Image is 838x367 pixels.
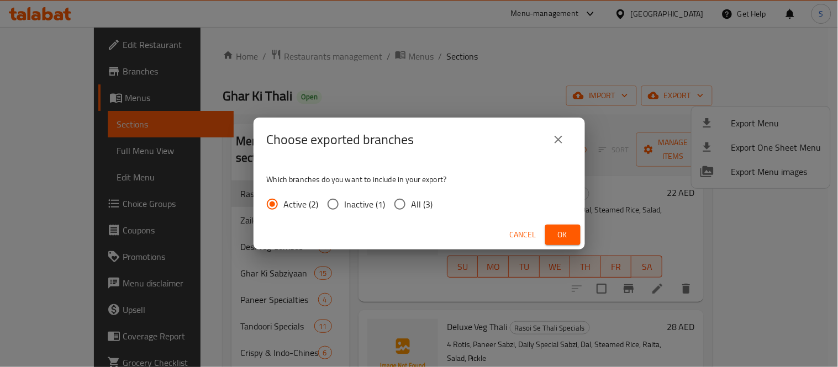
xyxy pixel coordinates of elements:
span: All (3) [412,198,433,211]
button: close [545,126,572,153]
button: Cancel [505,225,541,245]
span: Ok [554,228,572,242]
p: Which branches do you want to include in your export? [267,174,572,185]
span: Inactive (1) [345,198,386,211]
button: Ok [545,225,581,245]
h2: Choose exported branches [267,131,414,148]
span: Cancel [510,228,536,242]
span: Active (2) [284,198,319,211]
